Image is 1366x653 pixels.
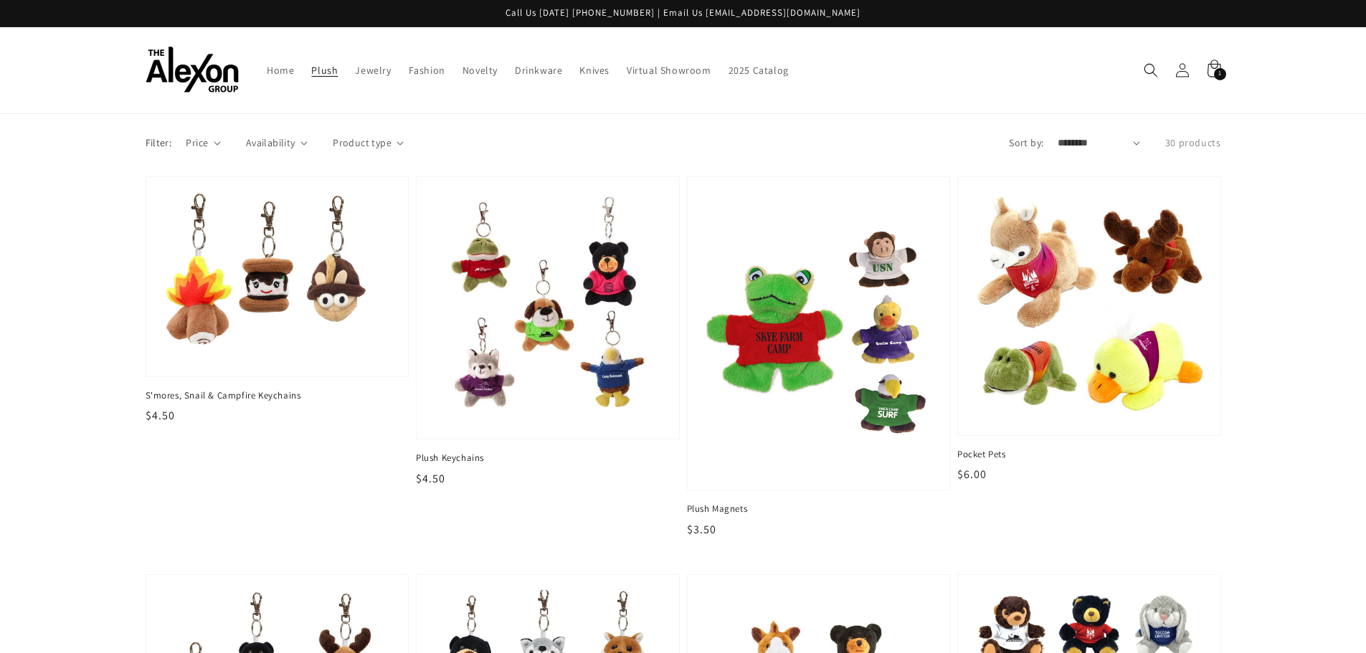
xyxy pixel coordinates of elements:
[515,64,562,77] span: Drinkware
[333,135,404,151] summary: Product type
[146,135,172,151] p: Filter:
[416,471,445,486] span: $4.50
[311,64,338,77] span: Plush
[146,176,409,424] a: S'mores, Snail & Campfire Keychains S'mores, Snail & Campfire Keychains $4.50
[416,452,680,464] span: Plush Keychains
[702,191,936,475] img: Plush Magnets
[506,55,571,85] a: Drinkware
[454,55,506,85] a: Novelty
[687,522,716,537] span: $3.50
[146,408,175,423] span: $4.50
[246,135,295,151] span: Availability
[267,64,294,77] span: Home
[258,55,303,85] a: Home
[972,191,1206,421] img: Pocket Pets
[333,135,392,151] span: Product type
[146,389,409,402] span: S'mores, Snail & Campfire Keychains
[431,191,665,425] img: Plush Keychains
[618,55,720,85] a: Virtual Showroom
[687,176,951,538] a: Plush Magnets Plush Magnets $3.50
[729,64,789,77] span: 2025 Catalog
[571,55,618,85] a: Knives
[1218,68,1222,80] span: 1
[957,176,1221,483] a: Pocket Pets Pocket Pets $6.00
[409,64,445,77] span: Fashion
[346,55,399,85] a: Jewelry
[1165,135,1221,151] p: 30 products
[146,47,239,93] img: The Alexon Group
[957,467,987,482] span: $6.00
[355,64,391,77] span: Jewelry
[627,64,711,77] span: Virtual Showroom
[1009,135,1043,151] label: Sort by:
[416,176,680,487] a: Plush Keychains Plush Keychains $4.50
[186,135,208,151] span: Price
[246,135,308,151] summary: Availability
[400,55,454,85] a: Fashion
[720,55,797,85] a: 2025 Catalog
[957,448,1221,461] span: Pocket Pets
[687,502,951,515] span: Plush Magnets
[303,55,346,85] a: Plush
[579,64,610,77] span: Knives
[161,191,394,362] img: S'mores, Snail & Campfire Keychains
[1135,54,1167,86] summary: Search
[463,64,498,77] span: Novelty
[186,135,221,151] summary: Price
